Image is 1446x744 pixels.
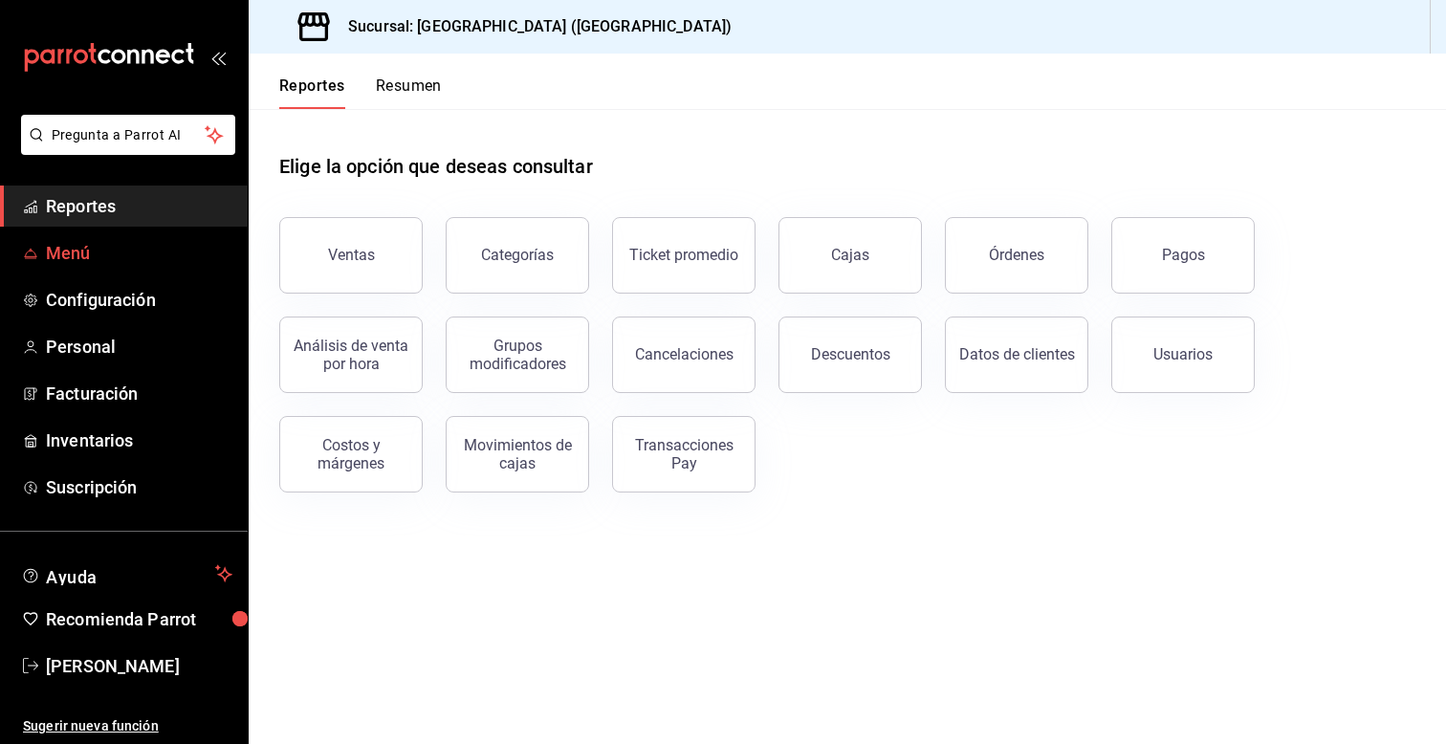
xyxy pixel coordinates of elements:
[46,334,232,360] span: Personal
[612,317,756,393] button: Cancelaciones
[1162,246,1205,264] div: Pagos
[945,317,1088,393] button: Datos de clientes
[989,246,1044,264] div: Órdenes
[959,345,1075,363] div: Datos de clientes
[811,345,890,363] div: Descuentos
[279,217,423,294] button: Ventas
[831,246,869,264] div: Cajas
[279,416,423,492] button: Costos y márgenes
[46,562,208,585] span: Ayuda
[624,436,743,472] div: Transacciones Pay
[52,125,206,145] span: Pregunta a Parrot AI
[46,606,232,632] span: Recomienda Parrot
[46,427,232,453] span: Inventarios
[279,77,345,109] button: Reportes
[210,50,226,65] button: open_drawer_menu
[23,716,232,736] span: Sugerir nueva función
[376,77,442,109] button: Resumen
[279,317,423,393] button: Análisis de venta por hora
[333,15,732,38] h3: Sucursal: [GEOGRAPHIC_DATA] ([GEOGRAPHIC_DATA])
[612,217,756,294] button: Ticket promedio
[1111,217,1255,294] button: Pagos
[446,416,589,492] button: Movimientos de cajas
[292,436,410,472] div: Costos y márgenes
[1153,345,1213,363] div: Usuarios
[21,115,235,155] button: Pregunta a Parrot AI
[46,474,232,500] span: Suscripción
[458,337,577,373] div: Grupos modificadores
[46,287,232,313] span: Configuración
[612,416,756,492] button: Transacciones Pay
[481,246,554,264] div: Categorías
[46,653,232,679] span: [PERSON_NAME]
[458,436,577,472] div: Movimientos de cajas
[629,246,738,264] div: Ticket promedio
[778,317,922,393] button: Descuentos
[279,152,593,181] h1: Elige la opción que deseas consultar
[446,217,589,294] button: Categorías
[46,240,232,266] span: Menú
[635,345,734,363] div: Cancelaciones
[46,193,232,219] span: Reportes
[945,217,1088,294] button: Órdenes
[46,381,232,406] span: Facturación
[13,139,235,159] a: Pregunta a Parrot AI
[446,317,589,393] button: Grupos modificadores
[1111,317,1255,393] button: Usuarios
[778,217,922,294] button: Cajas
[279,77,442,109] div: navigation tabs
[292,337,410,373] div: Análisis de venta por hora
[328,246,375,264] div: Ventas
